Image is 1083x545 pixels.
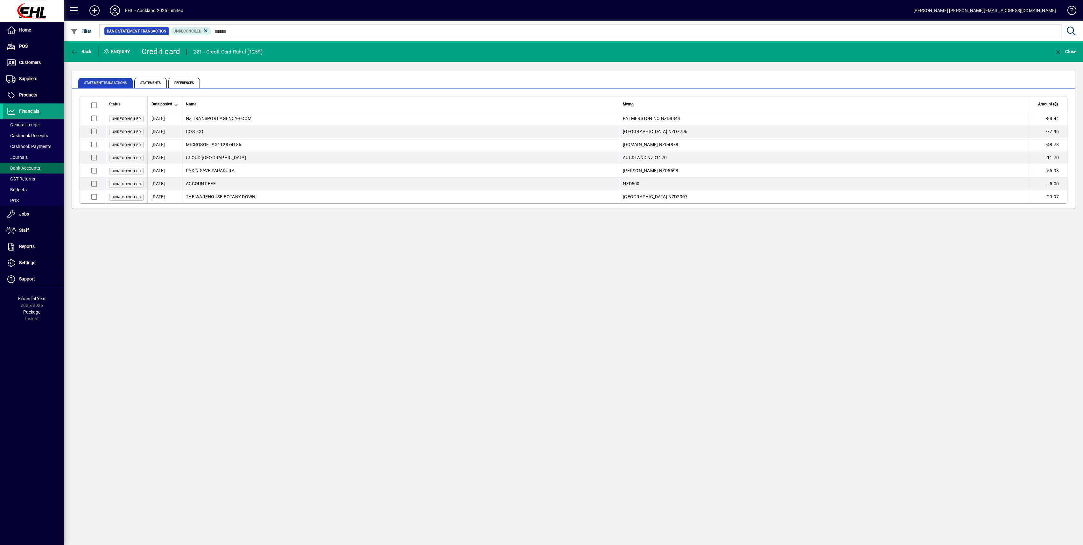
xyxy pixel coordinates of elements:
a: Home [3,22,64,38]
span: Unreconciled [112,182,141,186]
span: Products [19,92,37,97]
span: Back [70,49,92,54]
span: Date posted [151,101,172,108]
span: Staff [19,228,29,233]
div: Name [186,101,615,108]
a: Journals [3,152,64,163]
a: GST Returns [3,173,64,184]
span: Name [186,101,196,108]
a: Jobs [3,206,64,222]
span: References [168,78,200,88]
td: -88.44 [1029,112,1067,125]
td: [DATE] [147,151,182,164]
span: Unreconciled [112,169,141,173]
span: NZD500 [623,181,640,186]
span: Bank Accounts [6,166,40,171]
span: Amount ($) [1038,101,1058,108]
a: General Ledger [3,119,64,130]
app-page-header-button: Close enquiry [1047,46,1083,57]
a: POS [3,39,64,54]
div: Enquiry [99,46,137,57]
span: [GEOGRAPHIC_DATA] NZD2997 [623,194,687,199]
span: Status [109,101,120,108]
a: Products [3,87,64,103]
a: Knowledge Base [1062,1,1075,22]
span: Package [23,309,40,315]
td: [DATE] [147,190,182,203]
span: Customers [19,60,41,65]
span: [PERSON_NAME] NZD5598 [623,168,678,173]
span: Memo [623,101,634,108]
a: Customers [3,55,64,71]
span: GST Returns [6,176,35,181]
div: Memo [623,101,1025,108]
span: ACCOUNT FEE [186,181,216,186]
span: Home [19,27,31,32]
td: [DATE] [147,138,182,151]
a: Settings [3,255,64,271]
span: Suppliers [19,76,37,81]
span: Cashbook Payments [6,144,51,149]
div: Amount ($) [1033,101,1064,108]
div: Credit card [142,46,180,57]
span: [DOMAIN_NAME] NZD4878 [623,142,678,147]
a: Suppliers [3,71,64,87]
td: -48.78 [1029,138,1067,151]
button: Profile [105,5,125,16]
a: Cashbook Receipts [3,130,64,141]
span: Unreconciled [112,117,141,121]
span: Bank Statement Transaction [107,28,166,34]
span: THE WAREHOUSE BOTANY DOWN [186,194,255,199]
td: [DATE] [147,177,182,190]
a: Budgets [3,184,64,195]
td: [DATE] [147,112,182,125]
span: Cashbook Receipts [6,133,48,138]
td: [DATE] [147,125,182,138]
a: POS [3,195,64,206]
span: Filter [70,29,92,34]
span: POS [6,198,19,203]
span: Statements [134,78,167,88]
a: Support [3,271,64,287]
span: Financials [19,109,39,114]
span: PALMERSTON NO NZD8844 [623,116,680,121]
button: Filter [69,25,93,37]
td: -55.98 [1029,164,1067,177]
span: Unreconciled [112,195,141,199]
div: EHL - Auckland 2025 Limited [125,5,183,16]
span: Financial Year [18,296,46,301]
span: COSTCO [186,129,204,134]
a: Cashbook Payments [3,141,64,152]
span: MICROSOFT#G112874186 [186,142,241,147]
a: Bank Accounts [3,163,64,173]
span: POS [19,44,28,49]
div: Status [109,101,144,108]
td: -29.97 [1029,190,1067,203]
span: Reports [19,244,35,249]
button: Close [1052,46,1078,57]
span: General Ledger [6,122,40,127]
span: NZ TRANSPORT AGENCY-ECOM [186,116,251,121]
span: AUCKLAND NZD1170 [623,155,667,160]
td: -77.96 [1029,125,1067,138]
span: Statement Transactions [78,78,133,88]
span: CLOUD [GEOGRAPHIC_DATA] [186,155,246,160]
td: -5.00 [1029,177,1067,190]
span: PAK N SAVE PAPAKURA [186,168,235,173]
span: Settings [19,260,35,265]
app-page-header-button: Back [64,46,99,57]
a: Reports [3,239,64,255]
span: Journals [6,155,28,160]
span: Unreconciled [173,29,201,33]
span: [GEOGRAPHIC_DATA] NZD7796 [623,129,687,134]
span: Jobs [19,211,29,216]
td: -11.70 [1029,151,1067,164]
div: 221 - Credit Card Rahul (1259) [193,47,263,57]
div: Date posted [151,101,178,108]
span: Unreconciled [112,156,141,160]
button: Add [84,5,105,16]
div: [PERSON_NAME] [PERSON_NAME][EMAIL_ADDRESS][DOMAIN_NAME] [913,5,1056,16]
span: Unreconciled [112,130,141,134]
span: Budgets [6,187,27,192]
a: Staff [3,223,64,238]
